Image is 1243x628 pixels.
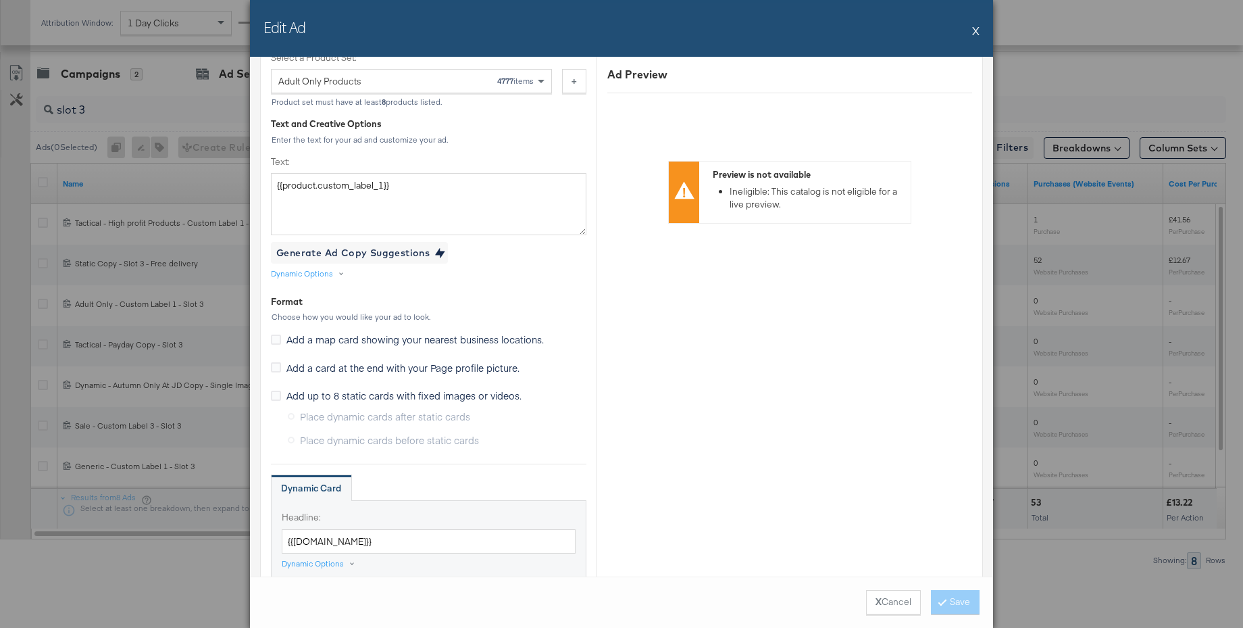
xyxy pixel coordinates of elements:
[572,74,577,87] strong: +
[497,76,513,86] strong: 4777
[382,97,386,107] strong: 8
[282,529,576,554] input: Add product catalog field for headline
[271,51,552,64] label: Select a Product Set:
[282,511,576,524] label: Headline:
[271,268,333,279] div: Dynamic Options
[263,17,305,37] h2: Edit Ad
[271,242,448,264] button: Generate Ad Copy Suggestions
[271,135,586,145] div: Enter the text for your ad and customize your ad.
[278,70,361,93] div: Adult Only Products
[497,76,534,86] div: items
[271,97,586,107] div: Product set must have at least products listed.
[286,361,519,375] span: Add a card at the end with your Page profile picture.
[271,295,586,308] div: Format
[271,312,586,322] div: Choose how you would like your ad to look.
[276,245,430,262] div: Generate Ad Copy Suggestions
[282,558,344,569] div: Dynamic Options
[271,155,586,168] label: Text:
[286,389,522,402] span: Add up to 8 static cards with fixed images or videos.
[562,69,586,93] button: +
[281,482,341,495] div: Dynamic Card
[271,118,586,130] div: Text and Creative Options
[972,17,980,44] button: X
[271,173,586,235] textarea: {{product.custom_label_1}}
[607,67,972,82] div: Ad Preview
[866,590,921,614] button: XCancel
[286,333,544,346] span: Add a map card showing your nearest business locations.
[713,168,904,181] div: Preview is not available
[730,185,904,210] li: Ineligible: This catalog is not eligible for a live preview.
[876,596,882,608] strong: X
